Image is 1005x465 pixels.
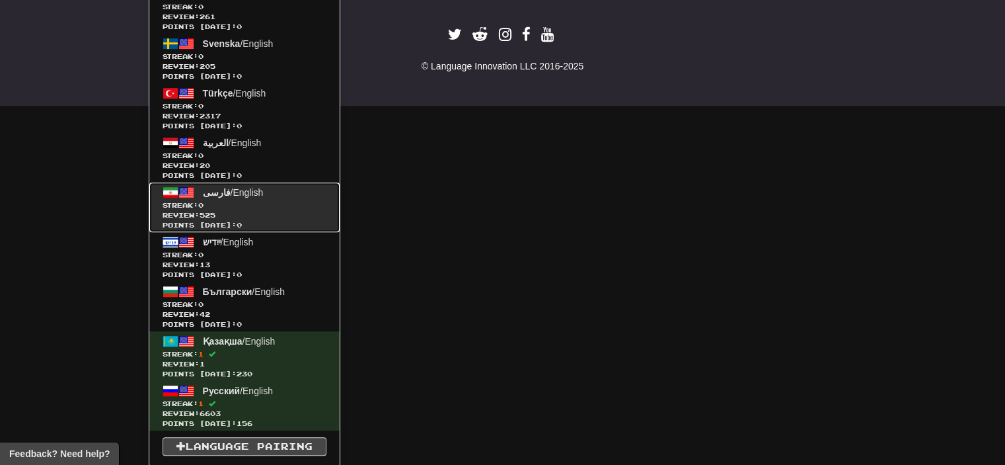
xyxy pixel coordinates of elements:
[149,133,340,183] a: العربية/EnglishStreak:0 Review:20Points [DATE]:0
[198,350,204,358] span: 1
[198,102,204,110] span: 0
[163,171,326,181] span: Points [DATE]: 0
[203,286,252,297] span: Български
[163,200,326,210] span: Streak:
[149,83,340,133] a: Türkçe/EnglishStreak:0 Review:2317Points [DATE]:0
[163,121,326,131] span: Points [DATE]: 0
[198,201,204,209] span: 0
[163,161,326,171] span: Review: 20
[203,336,242,347] span: Қазақша
[126,60,879,73] div: © Language Innovation LLC 2016-2025
[203,138,262,148] span: / English
[9,447,110,460] span: Open feedback widget
[163,71,326,81] span: Points [DATE]: 0
[163,210,326,220] span: Review: 525
[198,251,204,259] span: 0
[198,52,204,60] span: 0
[163,2,326,12] span: Streak:
[149,282,340,331] a: Български/EnglishStreak:0 Review:42Points [DATE]:0
[163,310,326,319] span: Review: 42
[203,286,285,297] span: / English
[163,270,326,280] span: Points [DATE]: 0
[163,12,326,22] span: Review: 261
[198,151,204,159] span: 0
[163,22,326,32] span: Points [DATE]: 0
[163,111,326,121] span: Review: 2317
[163,220,326,230] span: Points [DATE]: 0
[149,331,340,381] a: Қазақша/EnglishStreak:1 Review:1Points [DATE]:230
[163,151,326,161] span: Streak:
[163,52,326,62] span: Streak:
[163,409,326,419] span: Review: 6603
[198,300,204,308] span: 0
[163,300,326,310] span: Streak:
[203,88,266,99] span: / English
[163,399,326,409] span: Streak:
[203,38,241,49] span: Svenska
[149,183,340,232] a: فارسی/EnglishStreak:0 Review:525Points [DATE]:0
[163,349,326,359] span: Streak:
[203,237,254,247] span: / English
[203,38,274,49] span: / English
[203,386,273,396] span: / English
[203,88,233,99] span: Türkçe
[163,62,326,71] span: Review: 205
[163,260,326,270] span: Review: 13
[163,319,326,329] span: Points [DATE]: 0
[163,419,326,429] span: Points [DATE]: 156
[203,187,231,198] span: فارسی
[198,400,204,407] span: 1
[149,232,340,282] a: ייִדיש/EnglishStreak:0 Review:13Points [DATE]:0
[163,359,326,369] span: Review: 1
[149,34,340,83] a: Svenska/EnglishStreak:0 Review:205Points [DATE]:0
[163,437,326,456] a: Language Pairing
[198,3,204,11] span: 0
[203,187,264,198] span: / English
[203,386,241,396] span: Русский
[203,237,221,247] span: ייִדיש
[163,250,326,260] span: Streak:
[163,369,326,379] span: Points [DATE]: 230
[149,381,340,431] a: Русский/EnglishStreak:1 Review:6603Points [DATE]:156
[203,336,276,347] span: / English
[203,138,229,148] span: العربية
[163,101,326,111] span: Streak:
